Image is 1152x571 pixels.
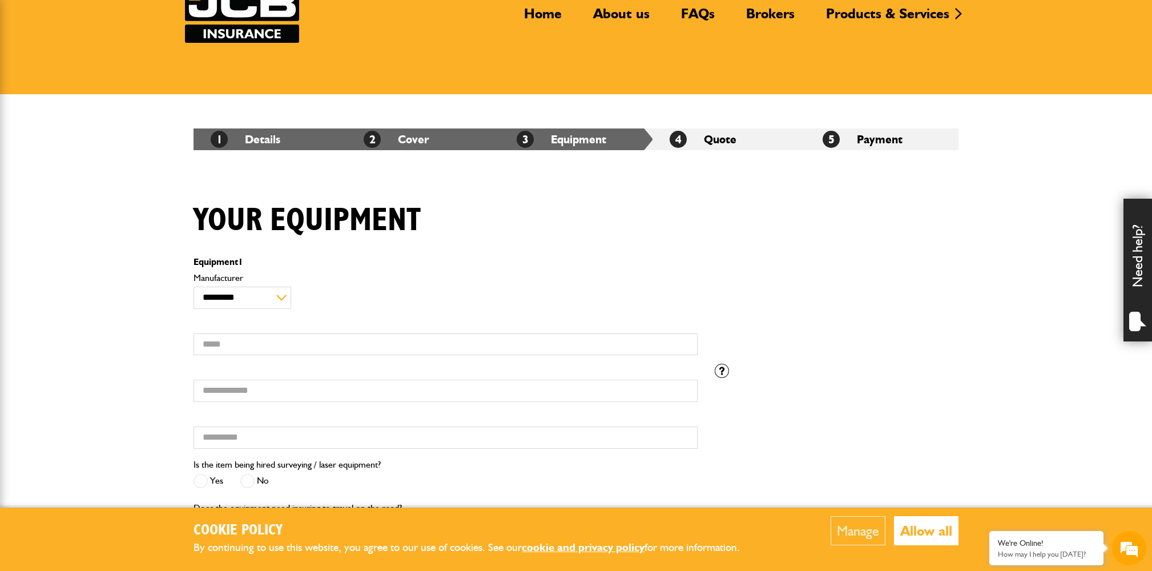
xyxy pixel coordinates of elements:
span: 1 [211,131,228,148]
a: About us [585,5,658,31]
a: Home [515,5,570,31]
span: 1 [238,256,243,267]
a: 2Cover [364,132,429,146]
label: No [240,474,269,488]
h2: Cookie Policy [194,522,759,540]
a: cookie and privacy policy [522,541,645,554]
p: By continuing to use this website, you agree to our use of cookies. See our for more information. [194,539,759,557]
li: Payment [805,128,958,150]
div: We're Online! [998,538,1095,548]
span: 5 [823,131,840,148]
button: Manage [831,516,885,545]
h1: Your equipment [194,202,421,240]
span: 4 [670,131,687,148]
a: FAQs [672,5,723,31]
p: How may I help you today? [998,550,1095,558]
button: Allow all [894,516,958,545]
div: Need help? [1123,199,1152,341]
label: Is the item being hired surveying / laser equipment? [194,460,381,469]
li: Quote [652,128,805,150]
a: Brokers [738,5,803,31]
label: Yes [194,474,223,488]
span: 2 [364,131,381,148]
label: Manufacturer [194,274,698,283]
p: Equipment [194,258,698,267]
a: Products & Services [817,5,958,31]
a: 1Details [211,132,280,146]
li: Equipment [500,128,652,150]
span: 3 [517,131,534,148]
label: Does the equipment need insuring to travel on the road? [194,504,402,513]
